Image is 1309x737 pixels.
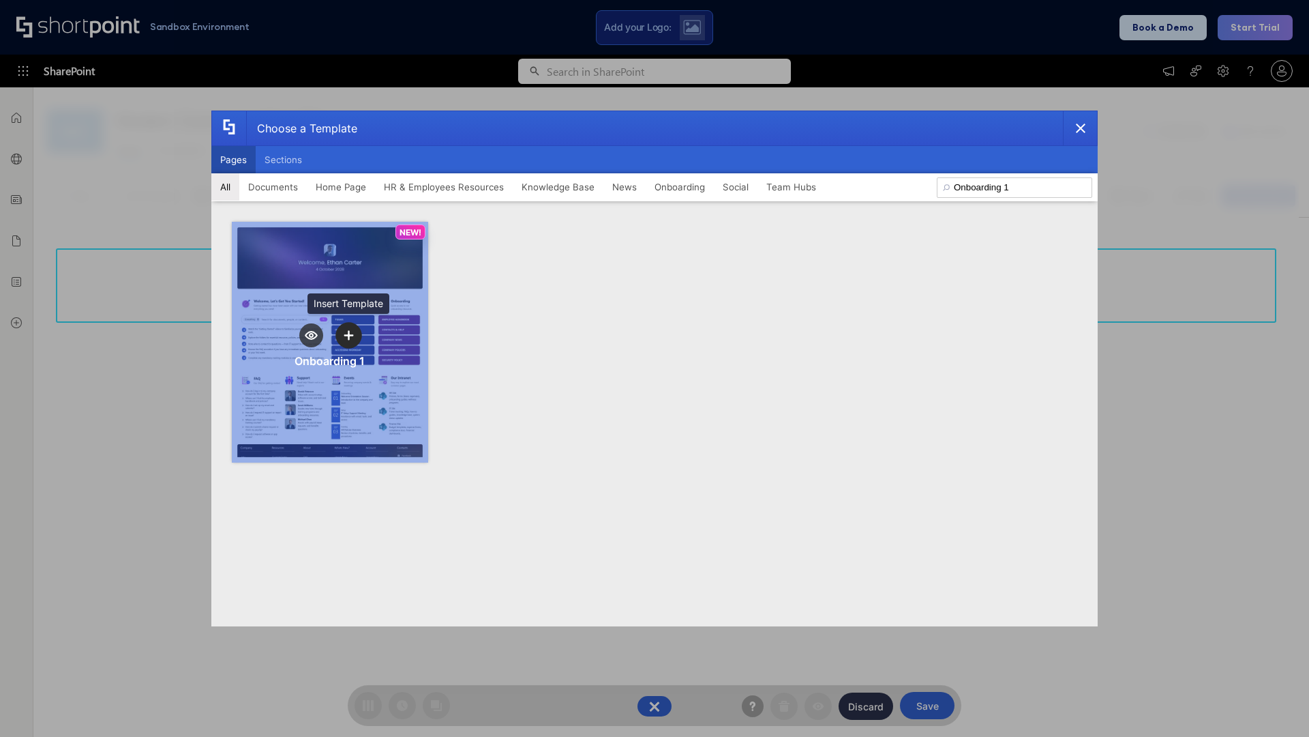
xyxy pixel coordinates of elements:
button: Knowledge Base [513,173,603,201]
div: Onboarding 1 [295,354,365,368]
button: Team Hubs [757,173,825,201]
button: Onboarding [646,173,714,201]
button: Sections [256,146,311,173]
button: Home Page [307,173,375,201]
button: HR & Employees Resources [375,173,513,201]
div: Choose a Template [246,111,357,145]
button: News [603,173,646,201]
button: Social [714,173,757,201]
input: Search [937,177,1092,198]
div: template selector [211,111,1098,626]
p: NEW! [400,227,421,237]
iframe: Chat Widget [1241,671,1309,737]
button: All [211,173,239,201]
button: Pages [211,146,256,173]
button: Documents [239,173,307,201]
